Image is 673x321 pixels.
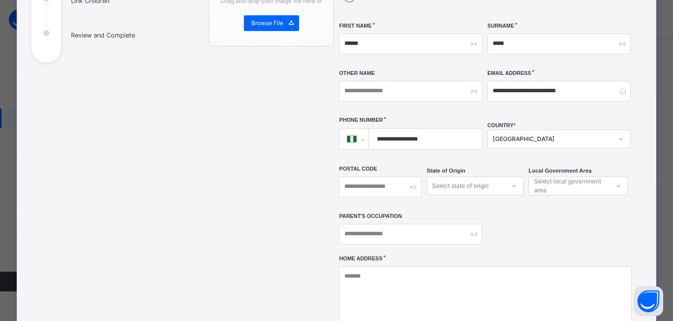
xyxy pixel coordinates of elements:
[251,19,283,28] span: Browse File
[432,177,489,195] div: Select state of origin
[487,69,531,77] label: Email Address
[339,116,383,124] label: Phone Number
[339,254,382,262] label: Home Address
[487,22,514,30] label: Surname
[427,167,465,175] span: State of Origin
[339,69,375,77] label: Other Name
[529,167,592,175] span: Local Government Area
[339,212,402,220] label: Parent's Occupation
[487,122,515,128] span: COUNTRY
[339,22,371,30] label: First Name
[534,177,608,195] div: Select local government area
[493,135,612,143] div: [GEOGRAPHIC_DATA]
[634,286,663,316] button: Open asap
[339,165,377,173] label: Postal Code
